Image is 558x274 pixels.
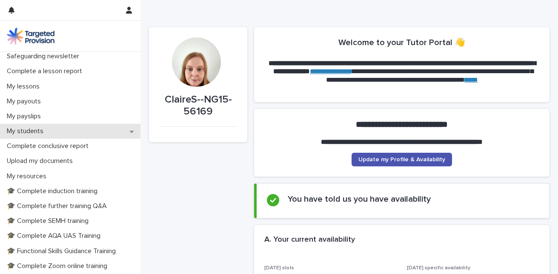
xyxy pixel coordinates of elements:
[338,37,465,48] h2: Welcome to your Tutor Portal 👋
[264,265,294,271] span: [DATE] slots
[7,28,54,45] img: M5nRWzHhSzIhMunXDL62
[358,157,445,163] span: Update my Profile & Availability
[3,217,95,225] p: 🎓 Complete SEMH training
[3,232,107,240] p: 🎓 Complete AQA UAS Training
[3,202,114,210] p: 🎓 Complete further training Q&A
[159,94,237,118] p: ClaireS--NG15-56169
[3,247,123,255] p: 🎓 Functional Skills Guidance Training
[352,153,452,166] a: Update my Profile & Availability
[3,52,86,60] p: Safeguarding newsletter
[3,112,48,120] p: My payslips
[3,83,46,91] p: My lessons
[3,127,50,135] p: My students
[3,187,104,195] p: 🎓 Complete induction training
[288,194,431,204] h2: You have told us you have availability
[3,142,95,150] p: Complete conclusive report
[3,157,80,165] p: Upload my documents
[3,172,53,180] p: My resources
[3,262,114,270] p: 🎓 Complete Zoom online training
[264,235,355,245] h2: A. Your current availability
[3,97,48,106] p: My payouts
[3,67,89,75] p: Complete a lesson report
[407,265,470,271] span: [DATE] specific availability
